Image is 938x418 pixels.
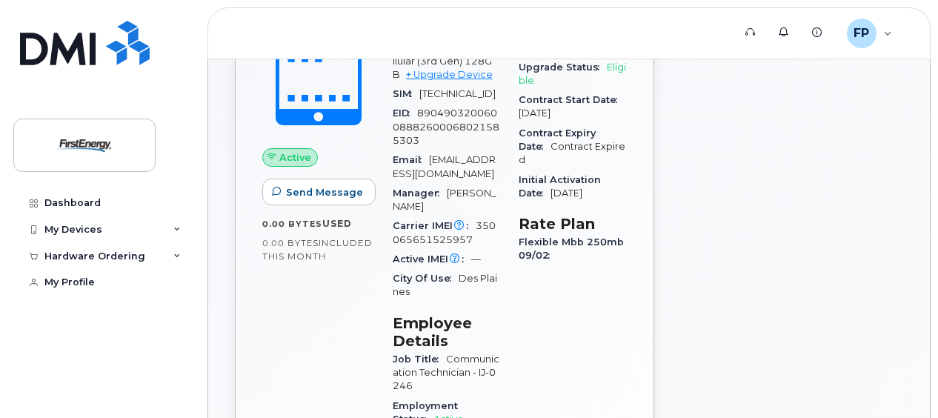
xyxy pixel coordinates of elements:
span: included this month [262,237,373,262]
iframe: Messenger Launcher [874,354,927,407]
span: 350065651525957 [393,220,496,245]
h3: Employee Details [393,314,501,350]
span: SIM [393,88,419,99]
span: Flexible Mbb 250mb 09/02 [519,236,624,261]
span: Send Message [286,185,363,199]
span: Carrier IMEI [393,220,476,231]
span: 89049032006008882600068021585303 [393,107,499,146]
span: Initial Activation Date [519,174,601,199]
span: Job Title [393,354,446,365]
span: [TECHNICAL_ID] [419,88,496,99]
h3: Rate Plan [519,215,627,233]
span: EID [393,107,417,119]
span: Contract Start Date [519,94,625,105]
span: Tablet Apple iPad Pro 11" WiFi + Cellular (3rd Gen) 128GB [393,28,499,80]
span: FP [854,24,869,42]
span: City Of Use [393,273,459,284]
div: Famula, Paul M [836,19,902,48]
a: + Upgrade Device [406,69,493,80]
span: Active [279,150,311,165]
span: Contract Expired [519,141,625,165]
span: — [471,253,481,265]
span: [DATE] [551,188,582,199]
span: Email [393,154,429,165]
span: used [322,218,352,229]
span: 0.00 Bytes [262,238,319,248]
span: 0.00 Bytes [262,219,322,229]
span: Upgrade Status [519,62,607,73]
button: Send Message [262,179,376,205]
span: [EMAIL_ADDRESS][DOMAIN_NAME] [393,154,496,179]
span: Eligible [519,62,626,86]
span: [DATE] [519,107,551,119]
span: Manager [393,188,447,199]
span: Active IMEI [393,253,471,265]
span: Communication Technician - IJ-0246 [393,354,499,392]
span: Contract Expiry Date [519,127,596,152]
